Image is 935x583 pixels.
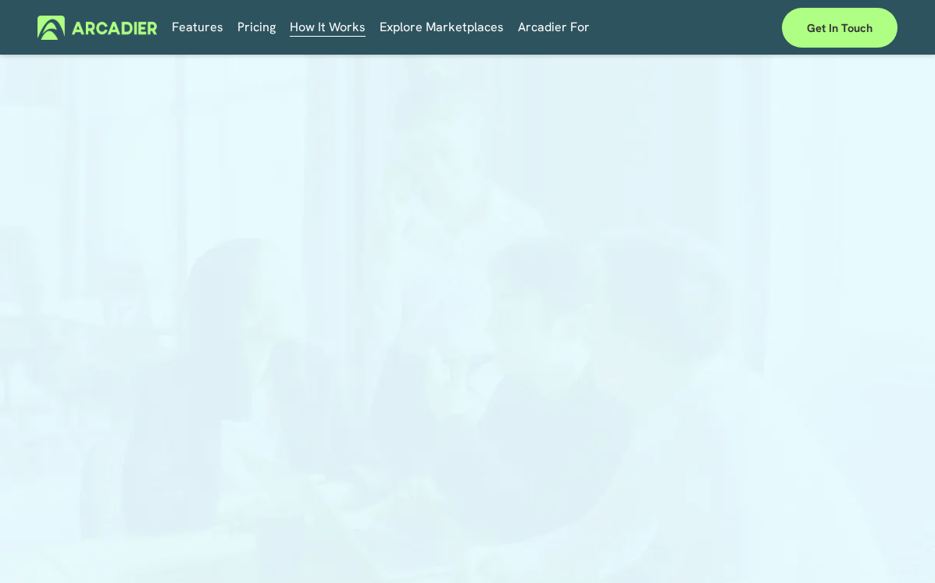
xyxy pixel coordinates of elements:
[518,16,590,38] span: Arcadier For
[37,16,157,40] img: Arcadier
[290,16,366,38] span: How It Works
[290,15,366,39] a: folder dropdown
[782,8,898,48] a: Get in touch
[380,15,504,39] a: Explore Marketplaces
[518,15,590,39] a: folder dropdown
[172,15,223,39] a: Features
[237,15,276,39] a: Pricing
